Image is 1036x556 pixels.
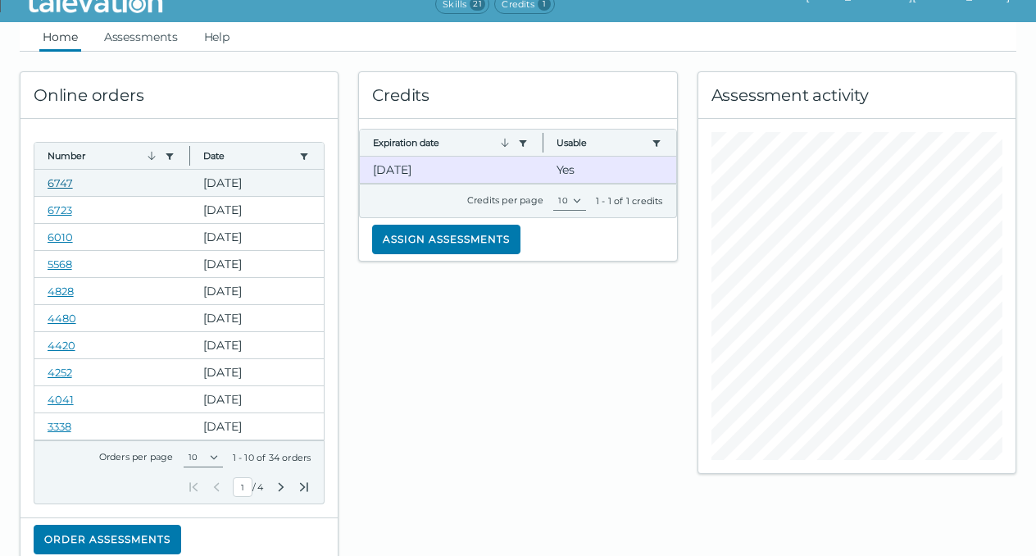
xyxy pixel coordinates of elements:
button: First Page [187,481,200,494]
div: 1 - 1 of 1 credits [596,194,663,207]
input: Current Page [233,477,252,497]
a: 4420 [48,339,75,352]
label: Credits per page [467,194,543,206]
a: 3338 [48,420,71,433]
clr-dg-cell: Yes [543,157,676,183]
span: Total Pages [256,481,265,494]
clr-dg-cell: [DATE] [190,359,324,385]
a: 4252 [48,366,72,379]
button: Expiration date [373,136,511,149]
button: Date [203,149,293,162]
a: Assessments [101,22,181,52]
button: Column resize handle [538,125,548,160]
a: 6723 [48,203,72,216]
div: Online orders [20,72,338,119]
button: Next Page [275,481,288,494]
button: Column resize handle [184,138,195,173]
button: Assign assessments [372,225,520,254]
clr-dg-cell: [DATE] [360,157,543,183]
clr-dg-cell: [DATE] [190,224,324,250]
button: Last Page [298,481,311,494]
clr-dg-cell: [DATE] [190,332,324,358]
a: 4480 [48,312,76,325]
a: 4041 [48,393,74,406]
button: Previous Page [210,481,223,494]
clr-dg-cell: [DATE] [190,278,324,304]
clr-dg-cell: [DATE] [190,386,324,412]
div: / [187,477,311,497]
clr-dg-cell: [DATE] [190,305,324,331]
a: 4828 [48,285,74,298]
clr-dg-cell: [DATE] [190,170,324,196]
button: Order assessments [34,525,181,554]
a: 6010 [48,230,73,244]
a: 5568 [48,257,72,271]
div: 1 - 10 of 34 orders [233,451,311,464]
clr-dg-cell: [DATE] [190,197,324,223]
a: 6747 [48,176,73,189]
button: Usable [557,136,645,149]
div: Assessment activity [698,72,1016,119]
label: Orders per page [99,451,174,463]
clr-dg-cell: [DATE] [190,413,324,440]
div: Credits [359,72,676,119]
clr-dg-cell: [DATE] [190,251,324,277]
button: Number [48,149,158,162]
a: Help [201,22,234,52]
a: Home [39,22,81,52]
